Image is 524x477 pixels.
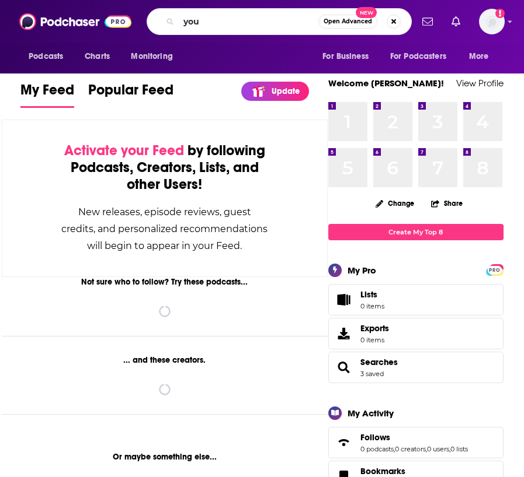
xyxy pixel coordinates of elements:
[426,445,427,453] span: ,
[360,336,389,344] span: 0 items
[360,323,389,334] span: Exports
[147,8,412,35] div: Search podcasts, credits, & more...
[360,432,390,443] span: Follows
[461,45,504,68] button: open menu
[328,427,504,458] span: Follows
[360,370,384,378] a: 3 saved
[360,466,405,476] span: Bookmarks
[360,302,384,310] span: 0 items
[360,432,468,443] a: Follows
[427,445,449,453] a: 0 users
[418,12,438,31] a: Show notifications dropdown
[360,466,429,476] a: Bookmarks
[394,445,395,453] span: ,
[20,81,74,106] span: My Feed
[241,82,309,101] a: Update
[61,142,269,193] div: by following Podcasts, Creators, Lists, and other Users!
[450,445,468,453] a: 0 lists
[322,48,369,65] span: For Business
[20,45,78,68] button: open menu
[2,277,328,287] div: Not sure who to follow? Try these podcasts...
[318,15,377,29] button: Open AdvancedNew
[328,352,504,383] span: Searches
[369,196,421,211] button: Change
[395,445,426,453] a: 0 creators
[64,142,184,159] span: Activate your Feed
[488,266,502,275] span: PRO
[332,359,356,376] a: Searches
[324,19,372,24] span: Open Advanced
[19,10,131,33] img: Podchaser - Follow, Share and Rate Podcasts
[20,81,74,108] a: My Feed
[328,224,504,240] a: Create My Top 8
[272,86,300,96] p: Update
[488,265,502,273] a: PRO
[356,7,377,18] span: New
[179,12,318,31] input: Search podcasts, credits, & more...
[383,45,463,68] button: open menu
[348,265,376,276] div: My Pro
[328,78,444,89] a: Welcome [PERSON_NAME]!
[360,289,377,300] span: Lists
[2,452,328,462] div: Or maybe something else...
[332,325,356,342] span: Exports
[479,9,505,34] span: Logged in as GregKubie
[77,45,117,68] a: Charts
[314,45,383,68] button: open menu
[131,48,172,65] span: Monitoring
[332,434,356,451] a: Follows
[88,81,173,108] a: Popular Feed
[495,9,505,18] svg: Add a profile image
[431,192,463,215] button: Share
[449,445,450,453] span: ,
[456,78,504,89] a: View Profile
[469,48,489,65] span: More
[390,48,446,65] span: For Podcasters
[479,9,505,34] img: User Profile
[328,284,504,315] a: Lists
[332,292,356,308] span: Lists
[123,45,188,68] button: open menu
[447,12,465,31] a: Show notifications dropdown
[360,445,394,453] a: 0 podcasts
[360,289,384,300] span: Lists
[328,318,504,349] a: Exports
[29,48,63,65] span: Podcasts
[479,9,505,34] button: Show profile menu
[360,357,398,367] a: Searches
[61,204,269,254] div: New releases, episode reviews, guest credits, and personalized recommendations will begin to appe...
[2,355,328,365] div: ... and these creators.
[85,48,110,65] span: Charts
[348,408,394,419] div: My Activity
[88,81,173,106] span: Popular Feed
